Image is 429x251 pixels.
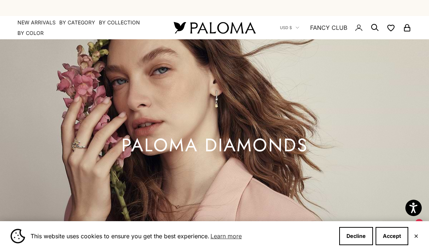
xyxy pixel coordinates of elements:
nav: Primary navigation [17,19,156,37]
summary: By Color [17,29,44,37]
nav: Secondary navigation [280,16,412,39]
span: This website uses cookies to ensure you get the best experience. [31,231,333,242]
summary: By Category [59,19,95,26]
button: USD $ [280,24,299,31]
button: Accept [376,227,408,245]
a: FANCY CLUB [310,23,347,32]
a: Learn more [209,231,243,242]
span: USD $ [280,24,292,31]
img: Cookie banner [11,229,25,243]
p: PALOMA DIAMONDS [121,138,308,152]
a: NEW ARRIVALS [17,19,56,26]
button: Decline [339,227,373,245]
button: Close [414,234,418,238]
summary: By Collection [99,19,140,26]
